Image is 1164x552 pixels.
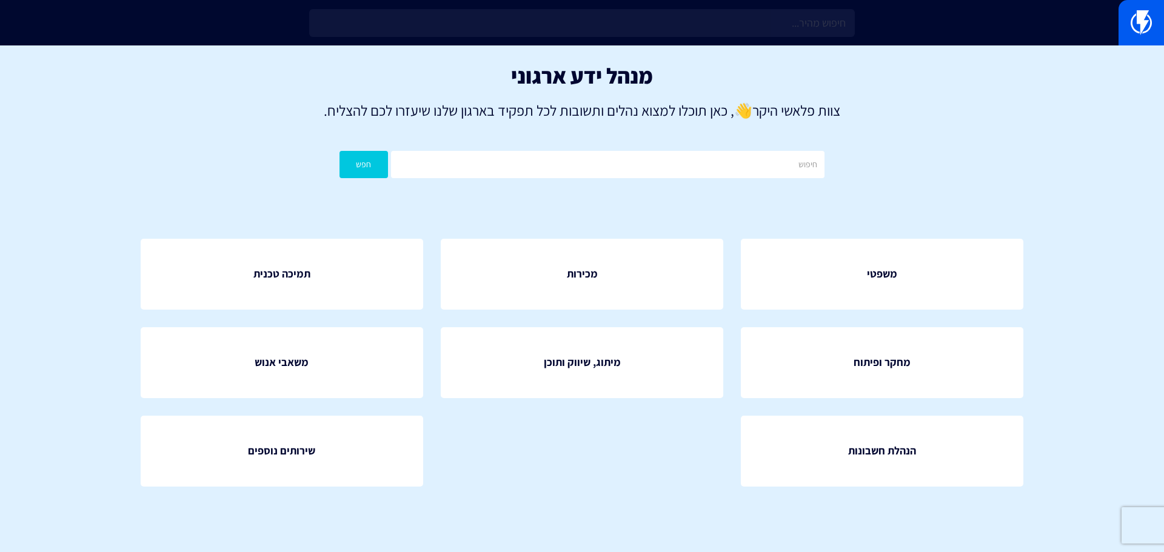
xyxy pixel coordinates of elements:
span: מחקר ופיתוח [854,354,911,370]
a: תמיכה טכנית [141,239,423,310]
button: חפש [339,151,388,178]
input: חיפוש מהיר... [309,9,855,37]
span: הנהלת חשבונות [848,443,916,459]
h1: מנהל ידע ארגוני [18,64,1146,88]
a: הנהלת חשבונות [741,416,1023,487]
span: תמיכה טכנית [253,266,310,282]
a: משפטי [741,239,1023,310]
span: משפטי [867,266,897,282]
strong: 👋 [734,101,752,120]
input: חיפוש [391,151,824,178]
a: מיתוג, שיווק ותוכן [441,327,723,398]
p: צוות פלאשי היקר , כאן תוכלו למצוא נהלים ותשובות לכל תפקיד בארגון שלנו שיעזרו לכם להצליח. [18,100,1146,121]
span: מיתוג, שיווק ותוכן [544,354,621,370]
span: משאבי אנוש [255,354,309,370]
a: משאבי אנוש [141,327,423,398]
span: מכירות [567,266,598,282]
a: שירותים נוספים [141,416,423,487]
span: שירותים נוספים [248,443,315,459]
a: מכירות [441,239,723,310]
a: מחקר ופיתוח [741,327,1023,398]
